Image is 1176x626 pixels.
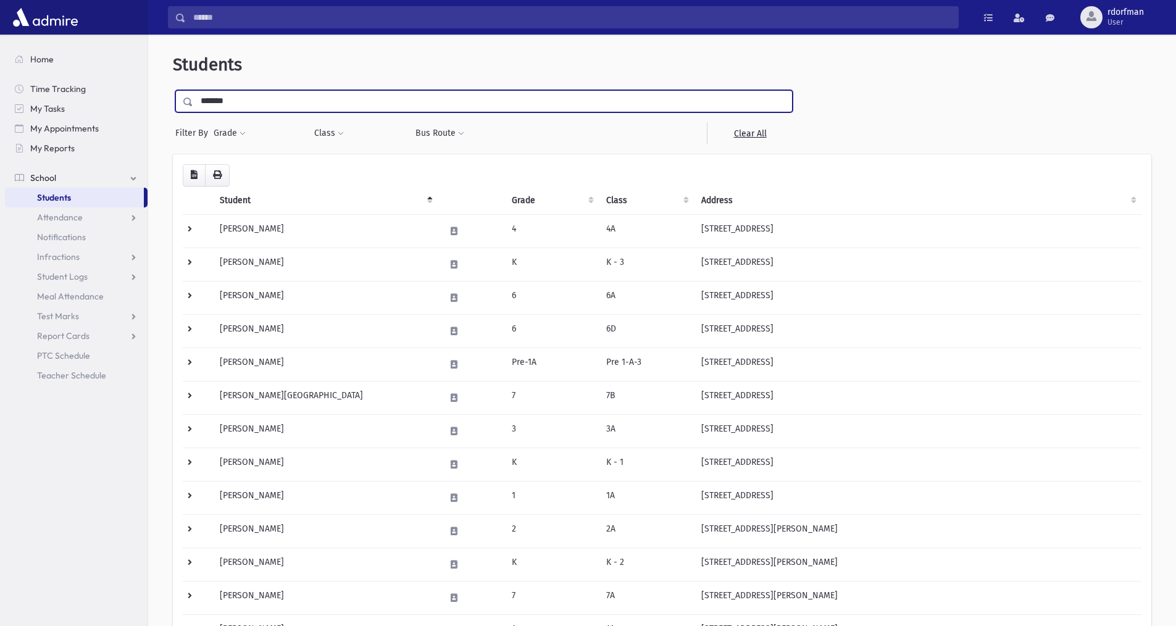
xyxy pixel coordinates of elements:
a: School [5,168,148,188]
th: Student: activate to sort column descending [212,186,438,215]
td: [PERSON_NAME] [212,214,438,248]
td: [PERSON_NAME] [212,348,438,381]
a: Student Logs [5,267,148,286]
th: Address: activate to sort column ascending [694,186,1141,215]
button: CSV [183,164,206,186]
td: 1 [504,481,599,514]
td: [STREET_ADDRESS] [694,414,1141,448]
td: K - 2 [599,548,694,581]
a: My Tasks [5,99,148,119]
span: Student Logs [37,271,88,282]
a: Students [5,188,144,207]
span: Meal Attendance [37,291,104,302]
a: Teacher Schedule [5,365,148,385]
td: 6A [599,281,694,314]
td: 7A [599,581,694,614]
td: K - 3 [599,248,694,281]
td: [STREET_ADDRESS][PERSON_NAME] [694,548,1141,581]
span: Students [173,54,242,75]
span: PTC Schedule [37,350,90,361]
span: Filter By [175,127,213,140]
td: [PERSON_NAME] [212,281,438,314]
a: My Appointments [5,119,148,138]
td: [STREET_ADDRESS] [694,448,1141,481]
td: 4A [599,214,694,248]
td: [STREET_ADDRESS] [694,214,1141,248]
td: [PERSON_NAME] [212,248,438,281]
td: Pre 1-A-3 [599,348,694,381]
img: AdmirePro [10,5,81,30]
td: 7 [504,581,599,614]
td: [STREET_ADDRESS][PERSON_NAME] [694,514,1141,548]
span: Teacher Schedule [37,370,106,381]
span: Test Marks [37,311,79,322]
td: [STREET_ADDRESS] [694,381,1141,414]
td: K - 1 [599,448,694,481]
a: Meal Attendance [5,286,148,306]
td: [STREET_ADDRESS] [694,314,1141,348]
td: 6D [599,314,694,348]
a: Time Tracking [5,79,148,99]
a: Home [5,49,148,69]
td: K [504,548,599,581]
td: 4 [504,214,599,248]
td: K [504,248,599,281]
td: [STREET_ADDRESS] [694,348,1141,381]
button: Bus Route [415,122,465,144]
a: Test Marks [5,306,148,326]
td: [STREET_ADDRESS] [694,481,1141,514]
span: User [1107,17,1144,27]
button: Grade [213,122,246,144]
th: Class: activate to sort column ascending [599,186,694,215]
span: My Reports [30,143,75,154]
span: Attendance [37,212,83,223]
span: Notifications [37,232,86,243]
td: 3A [599,414,694,448]
span: rdorfman [1107,7,1144,17]
td: [PERSON_NAME] [212,548,438,581]
a: Attendance [5,207,148,227]
span: Home [30,54,54,65]
td: 7B [599,381,694,414]
td: [PERSON_NAME] [212,448,438,481]
td: [PERSON_NAME] [212,414,438,448]
a: My Reports [5,138,148,158]
button: Print [205,164,230,186]
td: [STREET_ADDRESS][PERSON_NAME] [694,581,1141,614]
td: 1A [599,481,694,514]
td: [PERSON_NAME] [212,314,438,348]
a: PTC Schedule [5,346,148,365]
td: 6 [504,314,599,348]
a: Notifications [5,227,148,247]
td: 2A [599,514,694,548]
td: [PERSON_NAME] [212,581,438,614]
th: Grade: activate to sort column ascending [504,186,599,215]
span: Report Cards [37,330,90,341]
input: Search [186,6,958,28]
span: Students [37,192,71,203]
span: My Appointments [30,123,99,134]
td: [STREET_ADDRESS] [694,281,1141,314]
button: Class [314,122,344,144]
td: [PERSON_NAME] [212,481,438,514]
a: Report Cards [5,326,148,346]
a: Clear All [707,122,793,144]
td: Pre-1A [504,348,599,381]
td: [PERSON_NAME] [212,514,438,548]
span: Time Tracking [30,83,86,94]
td: 6 [504,281,599,314]
td: [STREET_ADDRESS] [694,248,1141,281]
td: [PERSON_NAME][GEOGRAPHIC_DATA] [212,381,438,414]
td: K [504,448,599,481]
span: Infractions [37,251,80,262]
span: School [30,172,56,183]
td: 3 [504,414,599,448]
span: My Tasks [30,103,65,114]
td: 2 [504,514,599,548]
td: 7 [504,381,599,414]
a: Infractions [5,247,148,267]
